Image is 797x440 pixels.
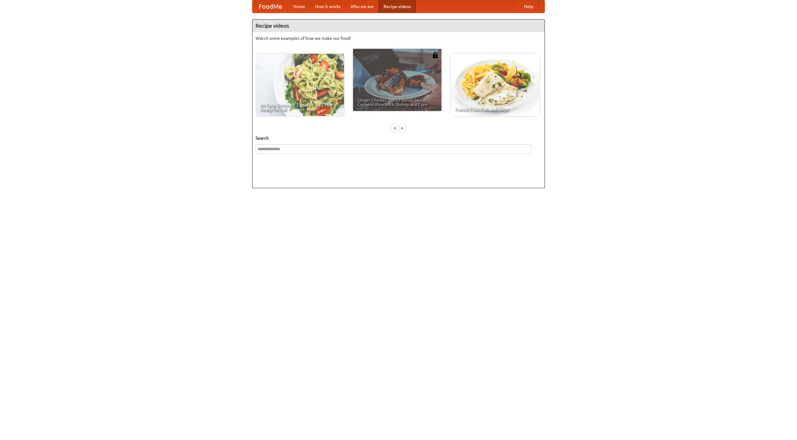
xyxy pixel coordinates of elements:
[451,54,539,116] a: French Fries Fish and Chips
[256,135,541,141] h5: Search
[256,54,344,116] a: An Easy, Summery Tomato Pasta That's Ready for Fall
[252,20,545,32] h4: Recipe videos
[519,0,538,13] a: Help
[432,52,438,58] img: 483408.png
[346,0,379,13] a: Who we are
[310,0,346,13] a: How it works
[455,107,535,112] span: French Fries Fish and Chips
[256,35,541,41] p: Watch some examples of how we make our food!
[260,103,340,112] span: An Easy, Summery Tomato Pasta That's Ready for Fall
[252,0,288,13] a: FoodMe
[288,0,310,13] a: Home
[399,124,405,132] div: »
[392,124,398,132] div: «
[379,0,416,13] a: Recipe videos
